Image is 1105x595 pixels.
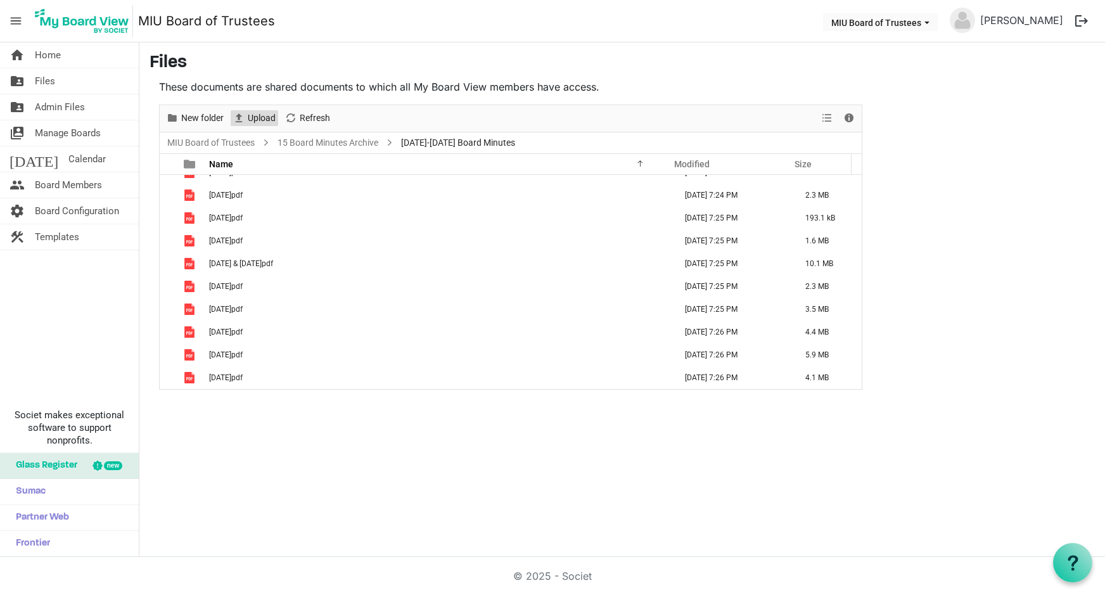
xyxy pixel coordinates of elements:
[10,68,25,94] span: folder_shared
[205,207,672,229] td: 1986.04.20.pdf is template cell column header Name
[672,252,792,275] td: September 22, 2025 7:25 PM column header Modified
[159,79,862,94] p: These documents are shared documents to which all My Board View members have access.
[160,321,176,343] td: checkbox
[10,120,25,146] span: switch_account
[246,110,277,126] span: Upload
[841,110,858,126] button: Details
[180,110,225,126] span: New folder
[819,110,834,126] button: View dropdownbutton
[205,184,672,207] td: 1986.03.14.pdf is template cell column header Name
[672,207,792,229] td: September 22, 2025 7:25 PM column header Modified
[205,343,672,366] td: 1988.06.20.pdf is template cell column header Name
[823,13,938,31] button: MIU Board of Trustees dropdownbutton
[10,479,46,504] span: Sumac
[209,191,243,200] span: [DATE]pdf
[6,409,133,447] span: Societ makes exceptional software to support nonprofits.
[513,570,592,582] a: © 2025 - Societ
[176,321,205,343] td: is template cell column header type
[950,8,975,33] img: no-profile-picture.svg
[792,321,862,343] td: 4.4 MB is template cell column header Size
[209,214,243,222] span: [DATE]pdf
[792,184,862,207] td: 2.3 MB is template cell column header Size
[10,198,25,224] span: settings
[231,110,278,126] button: Upload
[35,68,55,94] span: Files
[792,366,862,389] td: 4.1 MB is template cell column header Size
[209,350,243,359] span: [DATE]pdf
[672,366,792,389] td: September 22, 2025 7:26 PM column header Modified
[209,373,243,382] span: [DATE]pdf
[209,282,243,291] span: [DATE]pdf
[10,505,69,530] span: Partner Web
[792,275,862,298] td: 2.3 MB is template cell column header Size
[10,172,25,198] span: people
[399,135,518,151] span: [DATE]-[DATE] Board Minutes
[35,224,79,250] span: Templates
[283,110,333,126] button: Refresh
[792,207,862,229] td: 193.1 kB is template cell column header Size
[10,453,77,478] span: Glass Register
[176,252,205,275] td: is template cell column header type
[792,229,862,252] td: 1.6 MB is template cell column header Size
[35,94,85,120] span: Admin Files
[205,366,672,389] td: 1988.07.25.pdf is template cell column header Name
[975,8,1068,33] a: [PERSON_NAME]
[10,224,25,250] span: construction
[209,168,243,177] span: [DATE]pdf
[35,198,119,224] span: Board Configuration
[160,298,176,321] td: checkbox
[792,252,862,275] td: 10.1 MB is template cell column header Size
[160,229,176,252] td: checkbox
[176,184,205,207] td: is template cell column header type
[35,172,102,198] span: Board Members
[672,184,792,207] td: September 22, 2025 7:24 PM column header Modified
[35,120,101,146] span: Manage Boards
[176,366,205,389] td: is template cell column header type
[672,229,792,252] td: September 22, 2025 7:25 PM column header Modified
[160,366,176,389] td: checkbox
[160,184,176,207] td: checkbox
[160,275,176,298] td: checkbox
[275,135,381,151] a: 15 Board Minutes Archive
[176,207,205,229] td: is template cell column header type
[838,105,860,132] div: Details
[176,298,205,321] td: is template cell column header type
[205,252,672,275] td: 1986.07.01 & 1986.10.03.pdf is template cell column header Name
[160,343,176,366] td: checkbox
[31,5,133,37] img: My Board View Logo
[817,105,838,132] div: View
[10,42,25,68] span: home
[792,298,862,321] td: 3.5 MB is template cell column header Size
[228,105,280,132] div: Upload
[164,110,226,126] button: New folder
[176,229,205,252] td: is template cell column header type
[176,275,205,298] td: is template cell column header type
[4,9,28,33] span: menu
[35,42,61,68] span: Home
[150,53,1095,74] h3: Files
[205,298,672,321] td: 1987.06.30.pdf is template cell column header Name
[162,105,228,132] div: New folder
[792,343,862,366] td: 5.9 MB is template cell column header Size
[176,343,205,366] td: is template cell column header type
[31,5,138,37] a: My Board View Logo
[209,159,233,169] span: Name
[209,259,273,268] span: [DATE] & [DATE]pdf
[672,275,792,298] td: September 22, 2025 7:25 PM column header Modified
[209,236,243,245] span: [DATE]pdf
[160,252,176,275] td: checkbox
[10,146,58,172] span: [DATE]
[672,298,792,321] td: September 22, 2025 7:25 PM column header Modified
[298,110,331,126] span: Refresh
[280,105,335,132] div: Refresh
[795,159,812,169] span: Size
[138,8,275,34] a: MIU Board of Trustees
[209,328,243,336] span: [DATE]pdf
[104,461,122,470] div: new
[68,146,106,172] span: Calendar
[10,531,50,556] span: Frontier
[10,94,25,120] span: folder_shared
[672,321,792,343] td: September 22, 2025 7:26 PM column header Modified
[160,207,176,229] td: checkbox
[209,305,243,314] span: [DATE]pdf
